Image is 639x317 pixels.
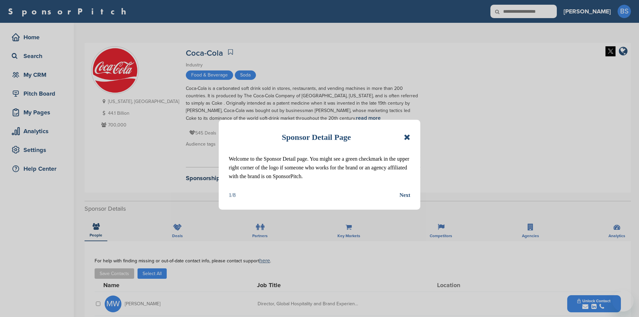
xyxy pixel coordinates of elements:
[229,191,235,200] div: 1/8
[282,130,351,145] h1: Sponsor Detail Page
[400,191,410,200] button: Next
[612,290,634,312] iframe: Button to launch messaging window
[229,155,410,181] p: Welcome to the Sponsor Detail page. You might see a green checkmark in the upper right corner of ...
